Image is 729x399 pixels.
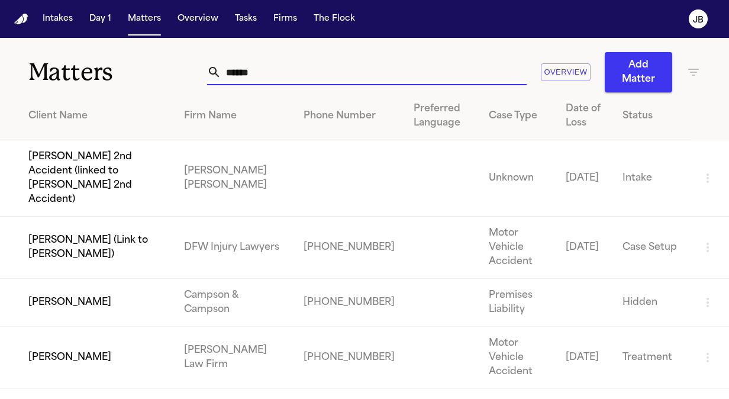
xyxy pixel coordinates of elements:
td: DFW Injury Lawyers [175,217,294,279]
td: [PERSON_NAME] Law Firm [175,327,294,389]
div: Status [622,109,682,123]
div: Phone Number [304,109,395,123]
td: Intake [613,140,691,217]
td: Motor Vehicle Accident [479,327,556,389]
td: [PHONE_NUMBER] [294,279,404,327]
td: Hidden [613,279,691,327]
td: Campson & Campson [175,279,294,327]
td: Motor Vehicle Accident [479,217,556,279]
a: Home [14,14,28,25]
button: Tasks [230,8,262,30]
img: Finch Logo [14,14,28,25]
td: [DATE] [556,217,613,279]
button: The Flock [309,8,360,30]
td: Premises Liability [479,279,556,327]
td: [PERSON_NAME] [PERSON_NAME] [175,140,294,217]
button: Matters [123,8,166,30]
td: [PHONE_NUMBER] [294,327,404,389]
div: Case Type [489,109,547,123]
button: Firms [269,8,302,30]
td: Treatment [613,327,691,389]
h1: Matters [28,57,207,87]
td: Unknown [479,140,556,217]
div: Firm Name [184,109,285,123]
td: [DATE] [556,140,613,217]
div: Date of Loss [566,102,604,130]
div: Preferred Language [414,102,470,130]
button: Overview [173,8,223,30]
div: Client Name [28,109,165,123]
td: [DATE] [556,327,613,389]
td: Case Setup [613,217,691,279]
td: [PHONE_NUMBER] [294,217,404,279]
button: Day 1 [85,8,116,30]
button: Add Matter [605,52,672,92]
button: Intakes [38,8,78,30]
button: Overview [541,63,591,82]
